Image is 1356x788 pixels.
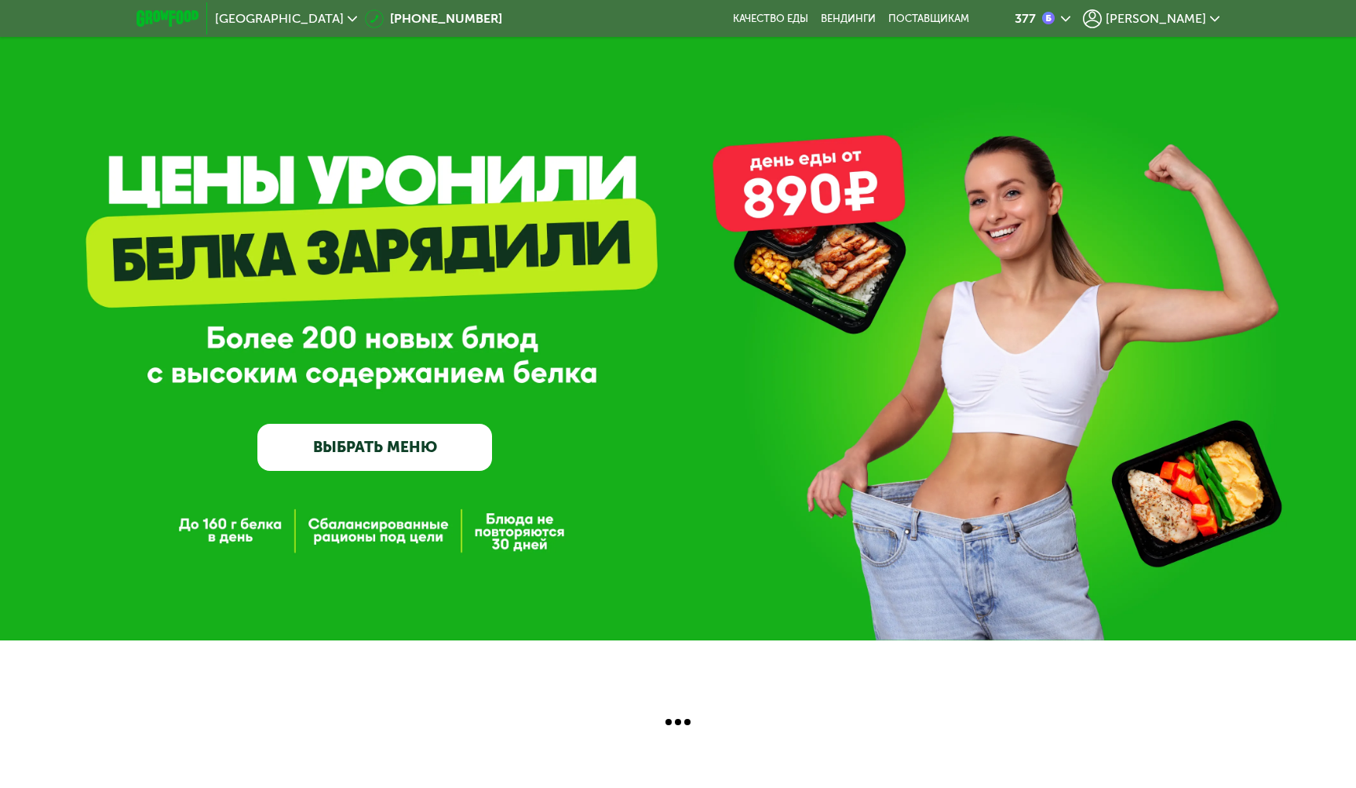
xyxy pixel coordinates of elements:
div: 377 [1015,13,1036,25]
a: Качество еды [733,13,808,25]
span: [PERSON_NAME] [1106,13,1206,25]
div: поставщикам [888,13,969,25]
a: [PHONE_NUMBER] [365,9,502,28]
span: [GEOGRAPHIC_DATA] [215,13,344,25]
a: Вендинги [821,13,876,25]
a: ВЫБРАТЬ МЕНЮ [257,424,492,471]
